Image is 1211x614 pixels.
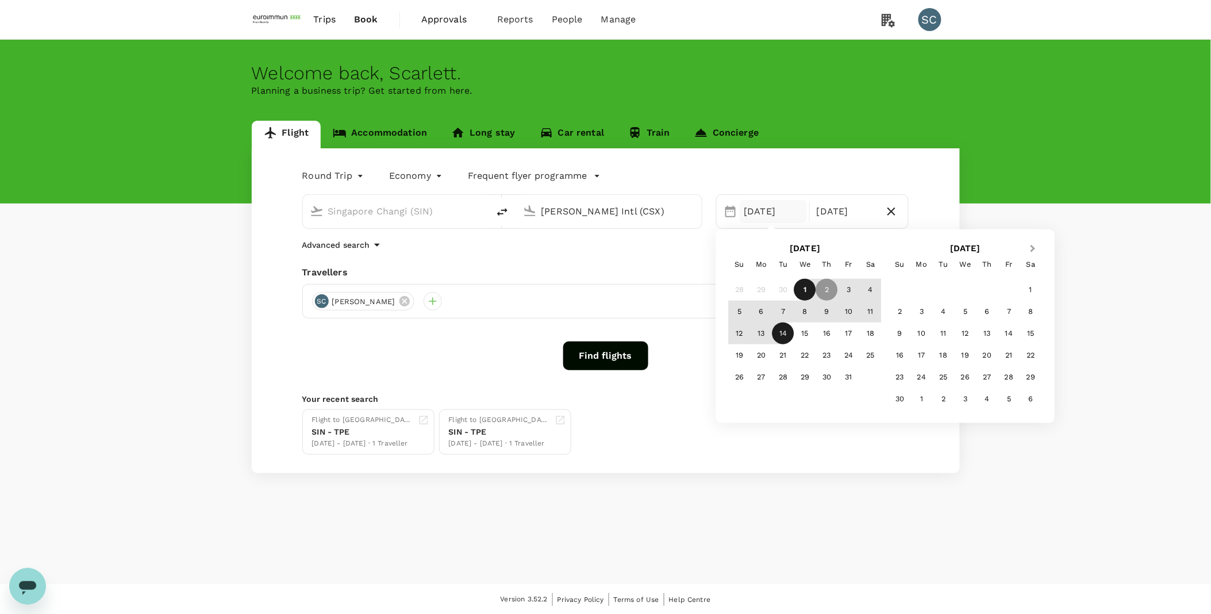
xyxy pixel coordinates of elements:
[9,568,46,605] iframe: Button to launch messaging window
[977,344,998,366] div: Choose Thursday, November 20th, 2025
[302,167,367,185] div: Round Trip
[794,366,816,388] div: Choose Wednesday, October 29th, 2025
[911,366,933,388] div: Choose Monday, November 24th, 2025
[751,323,772,344] div: Choose Monday, October 13th, 2025
[312,415,413,426] div: Flight to [GEOGRAPHIC_DATA]
[794,254,816,275] div: Wednesday
[838,254,860,275] div: Friday
[252,121,321,148] a: Flight
[449,426,550,438] div: SIN - TPE
[315,294,329,308] div: SC
[911,344,933,366] div: Choose Monday, November 17th, 2025
[794,323,816,344] div: Choose Wednesday, October 15th, 2025
[816,344,838,366] div: Choose Thursday, October 23rd, 2025
[312,292,415,310] div: SC[PERSON_NAME]
[1025,240,1043,259] button: Next Month
[563,341,648,370] button: Find flights
[468,169,601,183] button: Frequent flyer programme
[468,169,587,183] p: Frequent flyer programme
[614,593,659,606] a: Terms of Use
[794,344,816,366] div: Choose Wednesday, October 22nd, 2025
[669,593,711,606] a: Help Centre
[725,243,886,254] h2: [DATE]
[955,323,977,344] div: Choose Wednesday, November 12th, 2025
[740,200,807,223] div: [DATE]
[751,254,772,275] div: Monday
[497,13,533,26] span: Reports
[558,593,604,606] a: Privacy Policy
[838,344,860,366] div: Choose Friday, October 24th, 2025
[955,388,977,410] div: Choose Wednesday, December 3rd, 2025
[558,596,604,604] span: Privacy Policy
[889,366,911,388] div: Choose Sunday, November 23rd, 2025
[682,121,771,148] a: Concierge
[889,323,911,344] div: Choose Sunday, November 9th, 2025
[354,13,378,26] span: Book
[489,198,516,226] button: delete
[977,323,998,344] div: Choose Thursday, November 13th, 2025
[601,13,636,26] span: Manage
[1020,279,1042,301] div: Choose Saturday, November 1st, 2025
[552,13,583,26] span: People
[860,323,882,344] div: Choose Saturday, October 18th, 2025
[751,279,772,301] div: Not available Monday, September 29th, 2025
[933,366,955,388] div: Choose Tuesday, November 25th, 2025
[889,388,911,410] div: Choose Sunday, November 30th, 2025
[772,301,794,323] div: Choose Tuesday, October 7th, 2025
[911,323,933,344] div: Choose Monday, November 10th, 2025
[312,426,413,438] div: SIN - TPE
[1020,366,1042,388] div: Choose Saturday, November 29th, 2025
[860,301,882,323] div: Choose Saturday, October 11th, 2025
[911,301,933,323] div: Choose Monday, November 3rd, 2025
[998,366,1020,388] div: Choose Friday, November 28th, 2025
[616,121,682,148] a: Train
[325,296,402,308] span: [PERSON_NAME]
[694,210,696,212] button: Open
[729,301,751,323] div: Choose Sunday, October 5th, 2025
[794,279,816,301] div: Choose Wednesday, October 1st, 2025
[794,301,816,323] div: Choose Wednesday, October 8th, 2025
[838,323,860,344] div: Choose Friday, October 17th, 2025
[998,301,1020,323] div: Choose Friday, November 7th, 2025
[312,438,413,450] div: [DATE] - [DATE] · 1 Traveller
[252,7,305,32] img: EUROIMMUN (South East Asia) Pte. Ltd.
[977,301,998,323] div: Choose Thursday, November 6th, 2025
[772,366,794,388] div: Choose Tuesday, October 28th, 2025
[1020,344,1042,366] div: Choose Saturday, November 22nd, 2025
[328,202,464,220] input: Depart from
[933,323,955,344] div: Choose Tuesday, November 11th, 2025
[729,279,882,388] div: Month October, 2025
[439,121,527,148] a: Long stay
[449,438,550,450] div: [DATE] - [DATE] · 1 Traveller
[838,279,860,301] div: Choose Friday, October 3rd, 2025
[729,366,751,388] div: Choose Sunday, October 26th, 2025
[933,344,955,366] div: Choose Tuesday, November 18th, 2025
[302,239,370,251] p: Advanced search
[614,596,659,604] span: Terms of Use
[860,344,882,366] div: Choose Saturday, October 25th, 2025
[302,238,384,252] button: Advanced search
[816,323,838,344] div: Choose Thursday, October 16th, 2025
[541,202,678,220] input: Going to
[885,243,1045,254] h2: [DATE]
[889,254,911,275] div: Sunday
[955,344,977,366] div: Choose Wednesday, November 19th, 2025
[977,366,998,388] div: Choose Thursday, November 27th, 2025
[860,279,882,301] div: Choose Saturday, October 4th, 2025
[313,13,336,26] span: Trips
[669,596,711,604] span: Help Centre
[1020,301,1042,323] div: Choose Saturday, November 8th, 2025
[1020,254,1042,275] div: Saturday
[816,366,838,388] div: Choose Thursday, October 30th, 2025
[729,254,751,275] div: Sunday
[889,279,1042,410] div: Month November, 2025
[1020,388,1042,410] div: Choose Saturday, December 6th, 2025
[751,344,772,366] div: Choose Monday, October 20th, 2025
[911,388,933,410] div: Choose Monday, December 1st, 2025
[860,254,882,275] div: Saturday
[729,323,751,344] div: Choose Sunday, October 12th, 2025
[772,279,794,301] div: Not available Tuesday, September 30th, 2025
[729,344,751,366] div: Choose Sunday, October 19th, 2025
[838,366,860,388] div: Choose Friday, October 31st, 2025
[977,254,998,275] div: Thursday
